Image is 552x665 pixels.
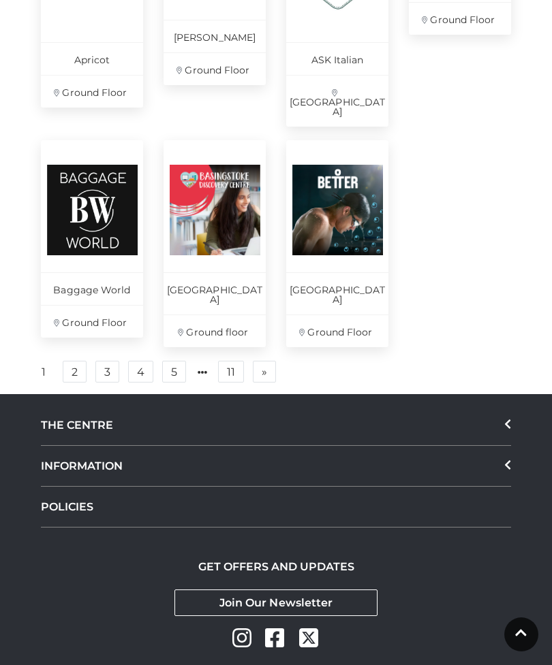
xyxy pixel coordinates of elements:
[41,272,143,305] p: Baggage World
[95,361,119,383] a: 3
[286,272,388,314] p: [GEOGRAPHIC_DATA]
[41,305,143,338] p: Ground Floor
[128,361,153,383] a: 4
[253,361,276,383] a: Next
[286,75,388,127] p: [GEOGRAPHIC_DATA]
[41,446,511,487] div: INFORMATION
[164,272,266,314] p: [GEOGRAPHIC_DATA]
[63,361,87,383] a: 2
[41,487,511,528] a: POLICIES
[164,20,266,52] p: [PERSON_NAME]
[164,314,266,347] p: Ground floor
[41,405,511,446] div: THE CENTRE
[41,42,143,75] p: Apricot
[218,361,244,383] a: 11
[162,361,186,383] a: 5
[174,589,378,616] a: Join Our Newsletter
[286,314,388,347] p: Ground Floor
[41,75,143,108] p: Ground Floor
[164,140,266,347] a: [GEOGRAPHIC_DATA] Ground floor
[164,52,266,85] p: Ground Floor
[33,361,54,383] a: 1
[286,140,388,347] a: [GEOGRAPHIC_DATA] Ground Floor
[198,560,354,573] h2: GET OFFERS AND UPDATES
[286,42,388,75] p: ASK Italian
[409,2,511,35] p: Ground Floor
[262,367,267,376] span: »
[41,140,143,338] a: Baggage World Ground Floor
